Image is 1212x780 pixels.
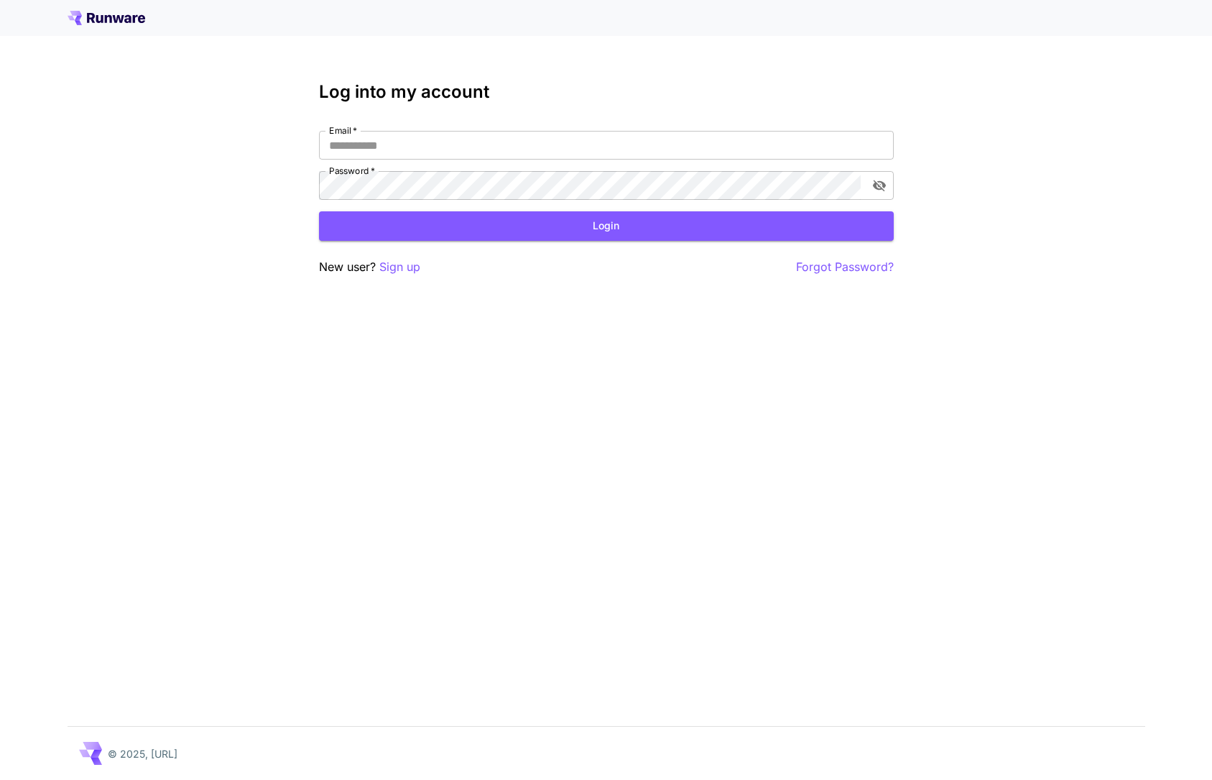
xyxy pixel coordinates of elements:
p: New user? [319,258,420,276]
label: Password [329,165,375,177]
button: toggle password visibility [866,173,892,198]
button: Forgot Password? [796,258,894,276]
p: © 2025, [URL] [108,746,177,761]
button: Sign up [379,258,420,276]
h3: Log into my account [319,82,894,102]
button: Login [319,211,894,241]
label: Email [329,124,357,137]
